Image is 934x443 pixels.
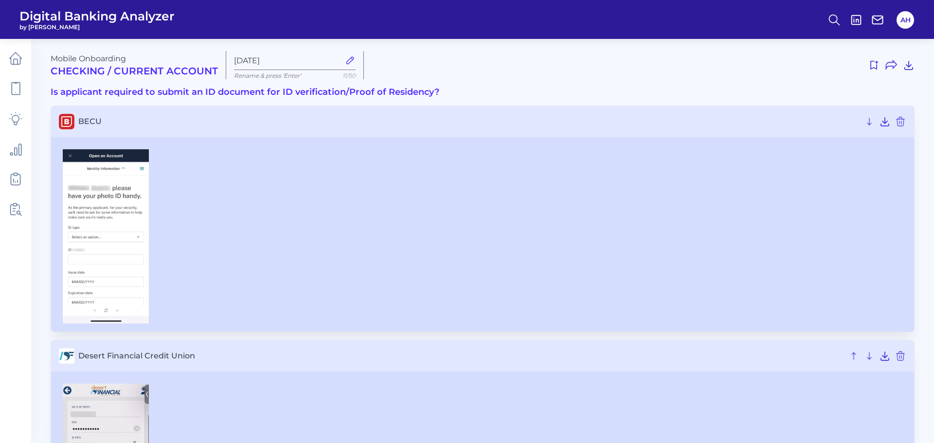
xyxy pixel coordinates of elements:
p: Rename & press 'Enter' [234,72,356,79]
h3: Is applicant required to submit an ID document for ID verification/Proof of Residency? [51,87,915,98]
h2: Checking / Current Account [51,65,218,77]
button: AH [897,11,914,29]
div: Mobile Onboarding [51,54,218,77]
span: by [PERSON_NAME] [19,23,175,31]
span: 11/50 [342,72,356,79]
img: BECU [63,149,149,323]
span: Digital Banking Analyzer [19,9,175,23]
span: Desert Financial Credit Union [78,351,844,360]
span: BECU [78,117,860,126]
